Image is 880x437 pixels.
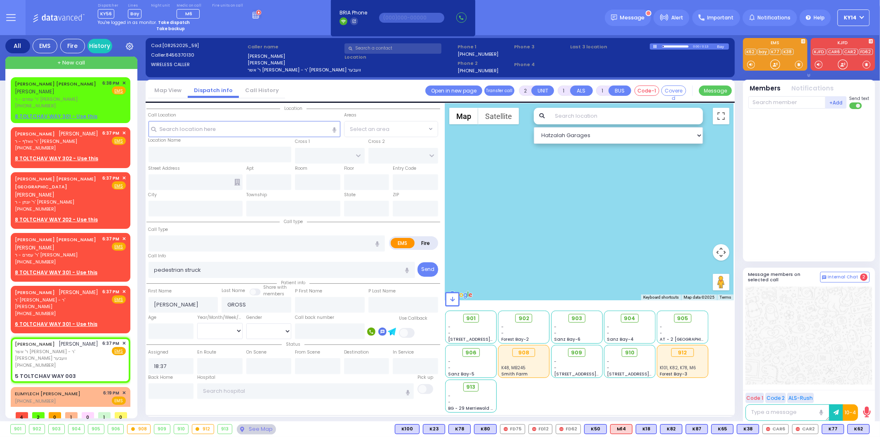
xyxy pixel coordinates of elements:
label: City [149,192,157,198]
button: Members [750,84,781,93]
button: ALS-Rush [787,393,814,403]
label: Areas [344,112,356,119]
label: Entry Code [393,165,416,172]
span: Smith Farm [501,371,528,377]
div: BLS [395,424,420,434]
a: Dispatch info [188,86,239,94]
label: Call Type [149,226,168,233]
u: EMS [115,297,123,303]
button: ALS [570,85,593,96]
div: 908 [127,425,150,434]
img: Logo [33,12,87,23]
div: BLS [448,424,471,434]
u: EMS [115,183,123,189]
a: History [87,39,112,53]
label: Age [149,314,157,321]
span: Location [280,105,307,112]
h5: Message members on selected call [748,272,820,283]
label: Assigned [149,349,169,356]
label: Floor [344,165,354,172]
span: M6 [185,10,192,17]
div: CAR2 [792,424,819,434]
span: 910 [625,349,635,357]
img: comment-alt.png [822,275,826,280]
span: 901 [466,314,476,323]
a: CAR2 [843,49,858,55]
div: BLS [686,424,708,434]
span: 913 [467,383,476,391]
span: [STREET_ADDRESS][PERSON_NAME] [607,371,685,377]
button: +Add [826,96,847,109]
span: Internal Chat [828,274,859,280]
div: K50 [584,424,607,434]
span: [STREET_ADDRESS][PERSON_NAME] [448,336,526,342]
span: ר' [PERSON_NAME] - ר' [PERSON_NAME] [15,297,100,310]
div: FD75 [500,424,525,434]
a: [PERSON_NAME] [15,341,55,347]
div: 908 [512,348,535,357]
label: Destination [344,349,369,356]
span: [PERSON_NAME] [15,88,54,95]
div: 912 [192,425,214,434]
div: K38 [737,424,759,434]
div: 0:00 [693,42,700,51]
span: - [554,359,557,365]
label: Use Callback [399,315,427,322]
div: 901 [11,425,25,434]
span: K101, K82, K78, M6 [660,365,696,371]
img: Google [447,290,474,300]
span: - [448,393,451,399]
label: [PHONE_NUMBER] [458,67,498,74]
div: 902 [29,425,45,434]
label: Last Name [222,287,245,294]
span: KY14 [844,14,857,21]
div: See map [237,424,276,435]
span: ר' יונתן - ר' [PERSON_NAME] [15,199,100,206]
a: K62 [745,49,757,55]
input: Search member [748,96,826,109]
span: Sanz Bay-5 [448,371,475,377]
label: On Scene [246,349,267,356]
label: Location [344,54,455,61]
span: 4 [16,412,28,418]
div: 906 [108,425,124,434]
a: Call History [239,86,285,94]
label: Caller name [248,43,342,50]
span: 0 [115,412,127,418]
a: [PERSON_NAME] [PERSON_NAME][GEOGRAPHIC_DATA] [15,176,96,190]
div: 913 [218,425,232,434]
label: Night unit [151,3,170,8]
span: ✕ [122,340,126,347]
span: 0 [82,412,94,418]
span: 909 [571,349,583,357]
span: - [607,359,609,365]
span: KY56 [98,9,114,19]
span: [PERSON_NAME] [15,191,54,198]
label: EMS [743,41,807,47]
label: P First Name [295,288,322,294]
span: [STREET_ADDRESS][PERSON_NAME] [554,371,632,377]
span: 905 [677,314,688,323]
div: ALS [610,424,632,434]
u: 8 TOLTCHAV WAY 301 - Use this [15,113,97,120]
span: - [607,324,609,330]
span: Sanz Bay-6 [554,336,580,342]
span: Help [814,14,825,21]
span: BRIA Phone [340,9,367,17]
label: Hospital [197,374,215,381]
div: K78 [448,424,471,434]
span: 902 [519,314,529,323]
input: Search hospital [197,383,414,399]
span: Forest Bay-3 [660,371,688,377]
div: 904 [68,425,85,434]
div: K80 [474,424,497,434]
label: WIRELESS CALLER [151,61,245,68]
small: Share with [263,284,287,290]
span: Message [620,14,645,22]
button: Map camera controls [713,244,729,261]
label: Fire units on call [212,3,243,8]
label: Call Location [149,112,177,119]
span: 2 [32,412,45,418]
div: / [700,42,702,51]
label: [PERSON_NAME] [248,53,342,60]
